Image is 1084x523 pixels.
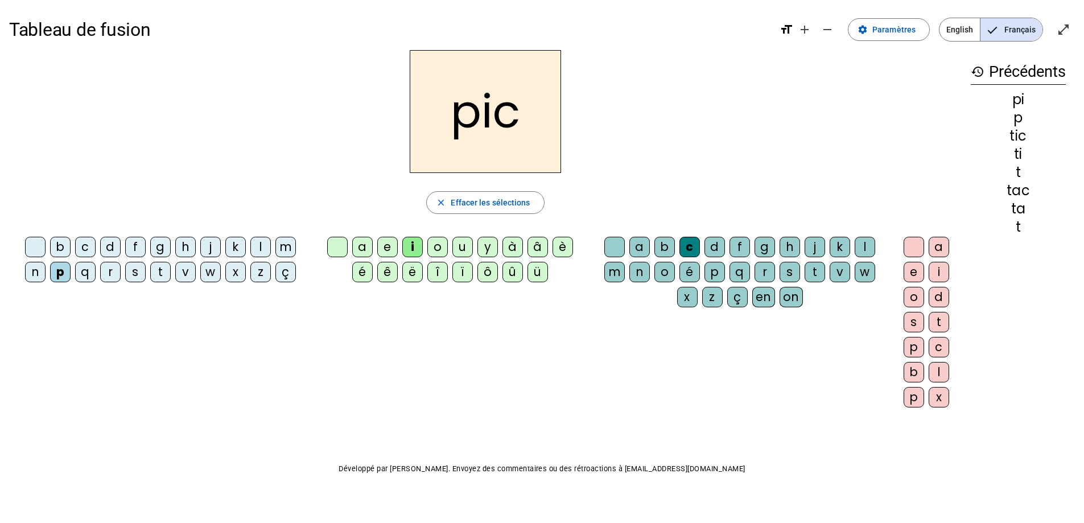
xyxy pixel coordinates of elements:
[702,287,723,307] div: z
[477,237,498,257] div: y
[175,237,196,257] div: h
[502,237,523,257] div: à
[452,237,473,257] div: u
[1052,18,1075,41] button: Entrer en plein écran
[793,18,816,41] button: Augmenter la taille de la police
[175,262,196,282] div: v
[150,262,171,282] div: t
[150,237,171,257] div: g
[250,262,271,282] div: z
[477,262,498,282] div: ô
[75,237,96,257] div: c
[939,18,1043,42] mat-button-toggle-group: Language selection
[904,262,924,282] div: e
[275,237,296,257] div: m
[402,262,423,282] div: ë
[225,237,246,257] div: k
[629,237,650,257] div: a
[704,237,725,257] div: d
[677,287,698,307] div: x
[971,147,1066,161] div: ti
[25,262,46,282] div: n
[553,237,573,257] div: è
[752,287,775,307] div: en
[821,23,834,36] mat-icon: remove
[971,202,1066,216] div: ta
[929,237,949,257] div: a
[872,23,916,36] span: Paramètres
[410,50,561,173] h2: pic
[805,237,825,257] div: j
[451,196,530,209] span: Effacer les sélections
[100,237,121,257] div: d
[200,262,221,282] div: w
[830,237,850,257] div: k
[971,93,1066,106] div: pi
[971,166,1066,179] div: t
[971,59,1066,85] h3: Précédents
[125,262,146,282] div: s
[377,262,398,282] div: ê
[275,262,296,282] div: ç
[904,387,924,407] div: p
[427,262,448,282] div: î
[654,262,675,282] div: o
[225,262,246,282] div: x
[50,262,71,282] div: p
[729,262,750,282] div: q
[904,312,924,332] div: s
[929,387,949,407] div: x
[904,287,924,307] div: o
[527,262,548,282] div: ü
[855,262,875,282] div: w
[1057,23,1070,36] mat-icon: open_in_full
[352,262,373,282] div: é
[727,287,748,307] div: ç
[704,262,725,282] div: p
[452,262,473,282] div: ï
[805,262,825,282] div: t
[352,237,373,257] div: a
[780,287,803,307] div: on
[250,237,271,257] div: l
[527,237,548,257] div: â
[971,129,1066,143] div: tic
[904,337,924,357] div: p
[679,262,700,282] div: é
[980,18,1042,41] span: Français
[75,262,96,282] div: q
[780,262,800,282] div: s
[604,262,625,282] div: m
[200,237,221,257] div: j
[780,23,793,36] mat-icon: format_size
[929,312,949,332] div: t
[858,24,868,35] mat-icon: settings
[939,18,980,41] span: English
[755,237,775,257] div: g
[780,237,800,257] div: h
[729,237,750,257] div: f
[377,237,398,257] div: e
[929,337,949,357] div: c
[9,11,770,48] h1: Tableau de fusion
[904,362,924,382] div: b
[654,237,675,257] div: b
[830,262,850,282] div: v
[427,237,448,257] div: o
[848,18,930,41] button: Paramètres
[816,18,839,41] button: Diminuer la taille de la police
[971,220,1066,234] div: t
[971,184,1066,197] div: tac
[679,237,700,257] div: c
[855,237,875,257] div: l
[125,237,146,257] div: f
[629,262,650,282] div: n
[502,262,523,282] div: û
[798,23,811,36] mat-icon: add
[426,191,544,214] button: Effacer les sélections
[100,262,121,282] div: r
[971,111,1066,125] div: p
[436,197,446,208] mat-icon: close
[971,65,984,79] mat-icon: history
[402,237,423,257] div: i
